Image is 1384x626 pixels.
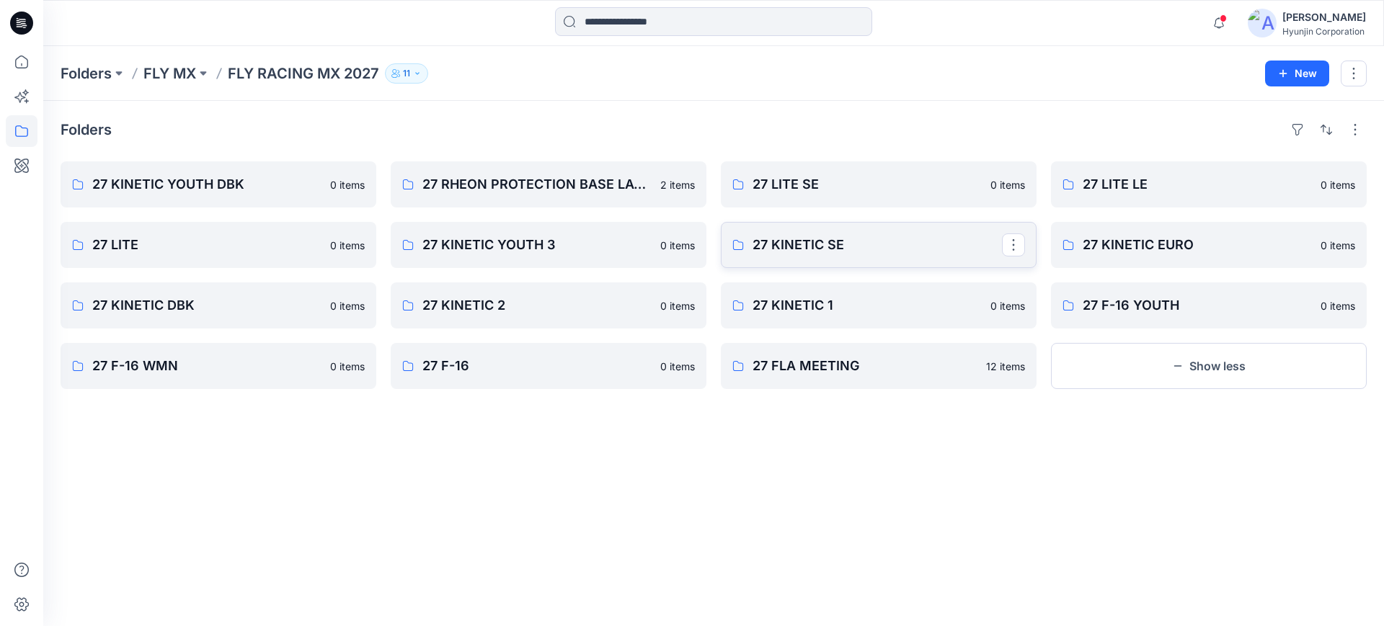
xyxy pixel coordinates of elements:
[990,298,1025,313] p: 0 items
[330,359,365,374] p: 0 items
[143,63,196,84] a: FLY MX
[403,66,410,81] p: 11
[721,282,1037,328] a: 27 KINETIC 10 items
[391,282,706,328] a: 27 KINETIC 20 items
[61,121,112,138] h4: Folders
[422,235,652,255] p: 27 KINETIC YOUTH 3
[660,177,695,192] p: 2 items
[1321,177,1355,192] p: 0 items
[1051,343,1367,389] button: Show less
[391,343,706,389] a: 27 F-160 items
[753,295,982,316] p: 27 KINETIC 1
[61,282,376,328] a: 27 KINETIC DBK0 items
[422,174,652,194] p: 27 RHEON PROTECTION BASE LAYER
[61,343,376,389] a: 27 F-16 WMN0 items
[660,359,695,374] p: 0 items
[61,222,376,268] a: 27 LITE0 items
[1282,26,1366,37] div: Hyunjin Corporation
[92,235,321,255] p: 27 LITE
[753,356,977,376] p: 27 FLA MEETING
[1321,238,1355,253] p: 0 items
[330,238,365,253] p: 0 items
[660,238,695,253] p: 0 items
[422,295,652,316] p: 27 KINETIC 2
[1321,298,1355,313] p: 0 items
[753,235,1002,255] p: 27 KINETIC SE
[721,343,1037,389] a: 27 FLA MEETING12 items
[92,174,321,194] p: 27 KINETIC YOUTH DBK
[228,63,379,84] p: FLY RACING MX 2027
[330,298,365,313] p: 0 items
[391,222,706,268] a: 27 KINETIC YOUTH 30 items
[1083,295,1312,316] p: 27 F-16 YOUTH
[422,356,652,376] p: 27 F-16
[1083,174,1312,194] p: 27 LITE LE
[92,356,321,376] p: 27 F-16 WMN
[385,63,428,84] button: 11
[330,177,365,192] p: 0 items
[61,63,112,84] a: Folders
[990,177,1025,192] p: 0 items
[721,161,1037,207] a: 27 LITE SE0 items
[1051,222,1367,268] a: 27 KINETIC EURO0 items
[753,174,982,194] p: 27 LITE SE
[1265,61,1329,86] button: New
[1282,9,1366,26] div: [PERSON_NAME]
[391,161,706,207] a: 27 RHEON PROTECTION BASE LAYER2 items
[92,295,321,316] p: 27 KINETIC DBK
[61,161,376,207] a: 27 KINETIC YOUTH DBK0 items
[1051,282,1367,328] a: 27 F-16 YOUTH0 items
[721,222,1037,268] a: 27 KINETIC SE
[1083,235,1312,255] p: 27 KINETIC EURO
[986,359,1025,374] p: 12 items
[1248,9,1277,37] img: avatar
[660,298,695,313] p: 0 items
[1051,161,1367,207] a: 27 LITE LE0 items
